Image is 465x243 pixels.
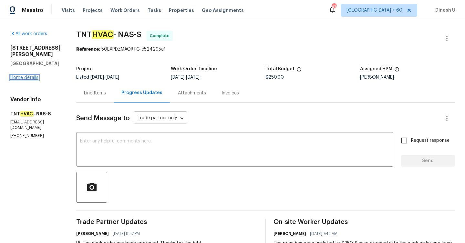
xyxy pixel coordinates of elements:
[10,75,38,80] a: Home details
[10,111,61,117] h5: TNT - NAS-S
[76,47,100,52] b: Reference:
[346,7,402,14] span: [GEOGRAPHIC_DATA] + 60
[10,60,61,67] h5: [GEOGRAPHIC_DATA]
[83,7,103,14] span: Projects
[90,75,104,80] span: [DATE]
[186,75,200,80] span: [DATE]
[76,31,141,38] span: TNT - NAS-S
[433,7,455,14] span: Dinesh U
[202,7,244,14] span: Geo Assignments
[10,32,47,36] a: All work orders
[274,230,306,237] h6: [PERSON_NAME]
[310,230,337,237] span: [DATE] 7:42 AM
[360,67,392,71] h5: Assigned HPM
[150,33,172,39] span: Complete
[113,230,140,237] span: [DATE] 9:57 PM
[121,90,162,96] div: Progress Updates
[265,67,294,71] h5: Total Budget
[20,111,33,116] em: HVAC
[76,115,130,121] span: Send Message to
[92,30,113,39] em: HVAC
[394,67,399,75] span: The hpm assigned to this work order.
[22,7,43,14] span: Maestro
[171,75,184,80] span: [DATE]
[110,7,140,14] span: Work Orders
[10,120,61,131] p: [EMAIL_ADDRESS][DOMAIN_NAME]
[171,75,200,80] span: -
[76,67,93,71] h5: Project
[106,75,119,80] span: [DATE]
[76,75,119,80] span: Listed
[84,90,106,96] div: Line Items
[265,75,284,80] span: $250.00
[411,137,449,144] span: Request response
[222,90,239,96] div: Invoices
[10,96,61,103] h4: Vendor Info
[76,230,109,237] h6: [PERSON_NAME]
[169,7,194,14] span: Properties
[76,219,257,225] span: Trade Partner Updates
[10,133,61,139] p: [PHONE_NUMBER]
[360,75,455,80] div: [PERSON_NAME]
[332,4,336,10] div: 479
[62,7,75,14] span: Visits
[90,75,119,80] span: -
[148,8,161,13] span: Tasks
[10,45,61,58] h2: [STREET_ADDRESS][PERSON_NAME]
[171,67,217,71] h5: Work Order Timeline
[274,219,455,225] span: On-site Worker Updates
[296,67,302,75] span: The total cost of line items that have been proposed by Opendoor. This sum includes line items th...
[134,113,187,124] div: Trade partner only
[178,90,206,96] div: Attachments
[76,46,455,53] div: 50EXPDZMAQRTG-e524295a1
